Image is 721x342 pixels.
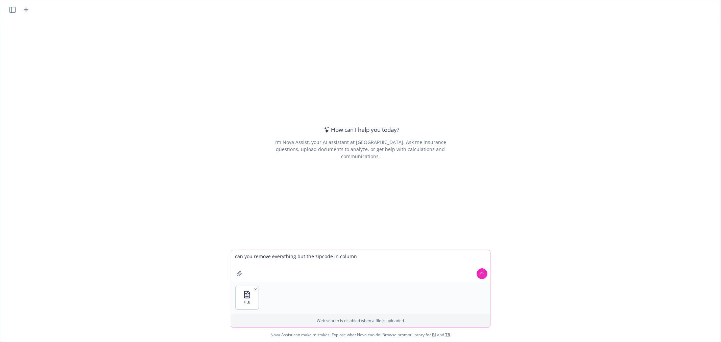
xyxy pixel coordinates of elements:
textarea: can you remove everything but the zipcode in column [231,250,490,282]
button: FILE [236,286,259,309]
a: TR [446,332,451,338]
div: How can I help you today? [322,125,400,134]
a: BI [432,332,436,338]
span: FILE [244,300,250,304]
p: Web search is disabled when a file is uploaded [235,318,486,323]
div: I'm Nova Assist, your AI assistant at [GEOGRAPHIC_DATA]. Ask me insurance questions, upload docum... [265,139,456,160]
span: Nova Assist can make mistakes. Explore what Nova can do: Browse prompt library for and [3,328,718,342]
